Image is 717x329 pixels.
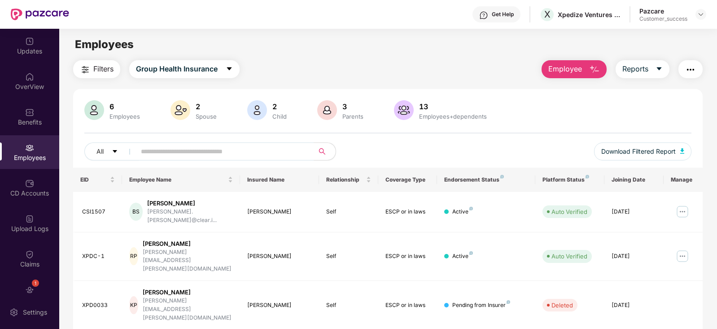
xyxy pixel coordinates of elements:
[394,100,414,120] img: svg+xml;base64,PHN2ZyB4bWxucz0iaHR0cDovL3d3dy53My5vcmcvMjAwMC9zdmciIHhtbG5zOnhsaW5rPSJodHRwOi8vd3...
[96,147,104,156] span: All
[326,208,371,216] div: Self
[247,252,311,261] div: [PERSON_NAME]
[226,65,233,73] span: caret-down
[685,64,696,75] img: svg+xml;base64,PHN2ZyB4bWxucz0iaHR0cDovL3d3dy53My5vcmcvMjAwMC9zdmciIHdpZHRoPSIyNCIgaGVpZ2h0PSIyNC...
[129,203,143,221] div: BS
[326,252,371,261] div: Self
[143,248,233,274] div: [PERSON_NAME][EMAIL_ADDRESS][PERSON_NAME][DOMAIN_NAME]
[314,148,331,155] span: search
[143,288,233,297] div: [PERSON_NAME]
[73,168,122,192] th: EID
[20,308,50,317] div: Settings
[444,176,528,183] div: Endorsement Status
[551,207,587,216] div: Auto Verified
[639,15,687,22] div: Customer_success
[84,100,104,120] img: svg+xml;base64,PHN2ZyB4bWxucz0iaHR0cDovL3d3dy53My5vcmcvMjAwMC9zdmciIHhtbG5zOnhsaW5rPSJodHRwOi8vd3...
[25,250,34,259] img: svg+xml;base64,PHN2ZyBpZD0iQ2xhaW0iIHhtbG5zPSJodHRwOi8vd3d3LnczLm9yZy8yMDAwL3N2ZyIgd2lkdGg9IjIwIi...
[622,63,648,75] span: Reports
[25,37,34,46] img: svg+xml;base64,PHN2ZyBpZD0iVXBkYXRlZCIgeG1sbnM9Imh0dHA6Ly93d3cudzMub3JnLzIwMDAvc3ZnIiB3aWR0aD0iMj...
[25,143,34,152] img: svg+xml;base64,PHN2ZyBpZD0iRW1wbG95ZWVzIiB4bWxucz0iaHR0cDovL3d3dy53My5vcmcvMjAwMC9zdmciIHdpZHRoPS...
[675,249,690,263] img: manageButton
[385,301,430,310] div: ESCP or in laws
[80,176,109,183] span: EID
[25,108,34,117] img: svg+xml;base64,PHN2ZyBpZD0iQmVuZWZpdHMiIHhtbG5zPSJodHRwOi8vd3d3LnczLm9yZy8yMDAwL3N2ZyIgd2lkdGg9Ij...
[82,208,115,216] div: CSI1507
[75,38,134,51] span: Employees
[32,280,39,287] div: 1
[452,208,473,216] div: Active
[194,102,219,111] div: 2
[492,11,514,18] div: Get Help
[544,9,551,20] span: X
[326,176,364,183] span: Relationship
[25,179,34,188] img: svg+xml;base64,PHN2ZyBpZD0iQ0RfQWNjb3VudHMiIGRhdGEtbmFtZT0iQ0QgQWNjb3VudHMiIHhtbG5zPSJodHRwOi8vd3...
[594,142,692,160] button: Download Filtered Report
[171,100,190,120] img: svg+xml;base64,PHN2ZyB4bWxucz0iaHR0cDovL3d3dy53My5vcmcvMjAwMC9zdmciIHhtbG5zOnhsaW5rPSJodHRwOi8vd3...
[469,251,473,255] img: svg+xml;base64,PHN2ZyB4bWxucz0iaHR0cDovL3d3dy53My5vcmcvMjAwMC9zdmciIHdpZHRoPSI4IiBoZWlnaHQ9IjgiIH...
[129,176,226,183] span: Employee Name
[122,168,240,192] th: Employee Name
[551,301,573,310] div: Deleted
[385,252,430,261] div: ESCP or in laws
[469,207,473,210] img: svg+xml;base64,PHN2ZyB4bWxucz0iaHR0cDovL3d3dy53My5vcmcvMjAwMC9zdmciIHdpZHRoPSI4IiBoZWlnaHQ9IjgiIH...
[112,148,118,156] span: caret-down
[9,308,18,317] img: svg+xml;base64,PHN2ZyBpZD0iU2V0dGluZy0yMHgyMCIgeG1sbnM9Imh0dHA6Ly93d3cudzMub3JnLzIwMDAvc3ZnIiB3aW...
[551,252,587,261] div: Auto Verified
[11,9,69,20] img: New Pazcare Logo
[82,301,115,310] div: XPD0033
[378,168,437,192] th: Coverage Type
[147,199,233,208] div: [PERSON_NAME]
[136,63,218,75] span: Group Health Insurance
[586,175,589,178] img: svg+xml;base64,PHN2ZyB4bWxucz0iaHR0cDovL3d3dy53My5vcmcvMjAwMC9zdmciIHdpZHRoPSI4IiBoZWlnaHQ9IjgiIH...
[680,148,685,154] img: svg+xml;base64,PHN2ZyB4bWxucz0iaHR0cDovL3d3dy53My5vcmcvMjAwMC9zdmciIHhtbG5zOnhsaW5rPSJodHRwOi8vd3...
[143,297,233,322] div: [PERSON_NAME][EMAIL_ADDRESS][PERSON_NAME][DOMAIN_NAME]
[548,63,582,75] span: Employee
[326,301,371,310] div: Self
[558,10,621,19] div: Xpedize Ventures Private Limited
[247,301,311,310] div: [PERSON_NAME]
[108,102,142,111] div: 6
[82,252,115,261] div: XPDC-1
[601,147,676,156] span: Download Filtered Report
[417,113,489,120] div: Employees+dependents
[25,214,34,223] img: svg+xml;base64,PHN2ZyBpZD0iVXBsb2FkX0xvZ3MiIGRhdGEtbmFtZT0iVXBsb2FkIExvZ3MiIHhtbG5zPSJodHRwOi8vd3...
[612,301,656,310] div: [DATE]
[129,296,138,314] div: KP
[542,60,607,78] button: Employee
[271,102,289,111] div: 2
[385,208,430,216] div: ESCP or in laws
[612,252,656,261] div: [DATE]
[25,72,34,81] img: svg+xml;base64,PHN2ZyBpZD0iSG9tZSIgeG1sbnM9Imh0dHA6Ly93d3cudzMub3JnLzIwMDAvc3ZnIiB3aWR0aD0iMjAiIG...
[639,7,687,15] div: Pazcare
[452,252,473,261] div: Active
[129,60,240,78] button: Group Health Insurancecaret-down
[341,102,365,111] div: 3
[664,168,703,192] th: Manage
[341,113,365,120] div: Parents
[479,11,488,20] img: svg+xml;base64,PHN2ZyBpZD0iSGVscC0zMngzMiIgeG1sbnM9Imh0dHA6Ly93d3cudzMub3JnLzIwMDAvc3ZnIiB3aWR0aD...
[314,142,336,160] button: search
[194,113,219,120] div: Spouse
[93,63,114,75] span: Filters
[271,113,289,120] div: Child
[247,208,311,216] div: [PERSON_NAME]
[25,285,34,294] img: svg+xml;base64,PHN2ZyBpZD0iRW5kb3JzZW1lbnRzIiB4bWxucz0iaHR0cDovL3d3dy53My5vcmcvMjAwMC9zdmciIHdpZH...
[147,208,233,225] div: [PERSON_NAME].[PERSON_NAME]@clear.i...
[73,60,120,78] button: Filters
[675,205,690,219] img: manageButton
[589,64,600,75] img: svg+xml;base64,PHN2ZyB4bWxucz0iaHR0cDovL3d3dy53My5vcmcvMjAwMC9zdmciIHhtbG5zOnhsaW5rPSJodHRwOi8vd3...
[507,300,510,304] img: svg+xml;base64,PHN2ZyB4bWxucz0iaHR0cDovL3d3dy53My5vcmcvMjAwMC9zdmciIHdpZHRoPSI4IiBoZWlnaHQ9IjgiIH...
[143,240,233,248] div: [PERSON_NAME]
[80,64,91,75] img: svg+xml;base64,PHN2ZyB4bWxucz0iaHR0cDovL3d3dy53My5vcmcvMjAwMC9zdmciIHdpZHRoPSIyNCIgaGVpZ2h0PSIyNC...
[697,11,704,18] img: svg+xml;base64,PHN2ZyBpZD0iRHJvcGRvd24tMzJ4MzIiIHhtbG5zPSJodHRwOi8vd3d3LnczLm9yZy8yMDAwL3N2ZyIgd2...
[656,65,663,73] span: caret-down
[317,100,337,120] img: svg+xml;base64,PHN2ZyB4bWxucz0iaHR0cDovL3d3dy53My5vcmcvMjAwMC9zdmciIHhtbG5zOnhsaW5rPSJodHRwOi8vd3...
[84,142,139,160] button: Allcaret-down
[108,113,142,120] div: Employees
[500,175,504,178] img: svg+xml;base64,PHN2ZyB4bWxucz0iaHR0cDovL3d3dy53My5vcmcvMjAwMC9zdmciIHdpZHRoPSI4IiBoZWlnaHQ9IjgiIH...
[612,208,656,216] div: [DATE]
[604,168,664,192] th: Joining Date
[240,168,319,192] th: Insured Name
[247,100,267,120] img: svg+xml;base64,PHN2ZyB4bWxucz0iaHR0cDovL3d3dy53My5vcmcvMjAwMC9zdmciIHhtbG5zOnhsaW5rPSJodHRwOi8vd3...
[452,301,510,310] div: Pending from Insurer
